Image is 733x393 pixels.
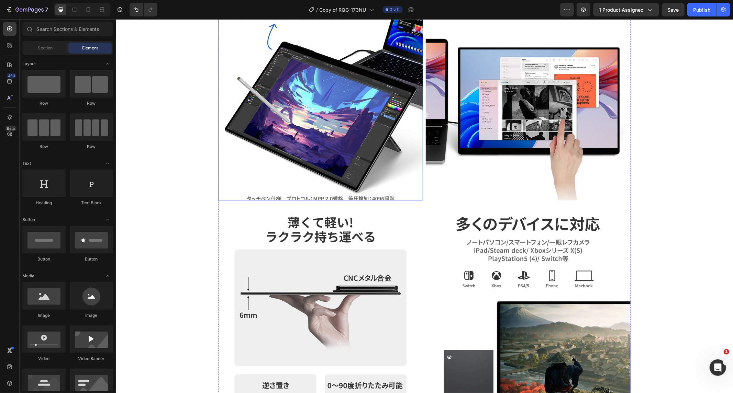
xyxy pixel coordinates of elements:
input: Search Sections & Elements [22,22,113,36]
div: Row [22,143,66,150]
div: Image [22,312,66,319]
div: Undo/Redo [130,3,157,16]
span: Toggle open [102,58,113,69]
span: Element [82,45,98,51]
span: Save [668,7,679,13]
span: Media [22,273,34,279]
iframe: Design area [116,19,733,393]
span: 1 [724,349,729,355]
div: Beta [5,126,16,131]
div: Image [70,312,113,319]
span: Section [38,45,53,51]
span: Toggle open [102,214,113,225]
button: Publish [687,3,716,16]
div: Row [70,143,113,150]
div: 450 [7,73,16,79]
div: Heading [22,200,66,206]
iframe: Intercom live chat [710,359,726,376]
span: Toggle open [102,158,113,169]
div: Row [22,100,66,106]
span: Text [22,160,31,166]
div: Text Block [70,200,113,206]
button: 1 product assigned [593,3,659,16]
span: Copy of RQG-173NU [320,6,366,13]
span: / [316,6,318,13]
div: Button [70,256,113,262]
div: Publish [693,6,710,13]
div: Video Banner [70,356,113,362]
span: Draft [390,7,400,13]
div: Video [22,356,66,362]
div: Button [22,256,66,262]
p: 7 [45,5,48,14]
span: Layout [22,61,36,67]
button: Save [662,3,685,16]
span: Toggle open [102,270,113,281]
button: 7 [3,3,51,16]
span: 1 product assigned [599,6,644,13]
div: Row [70,100,113,106]
span: Button [22,217,35,223]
